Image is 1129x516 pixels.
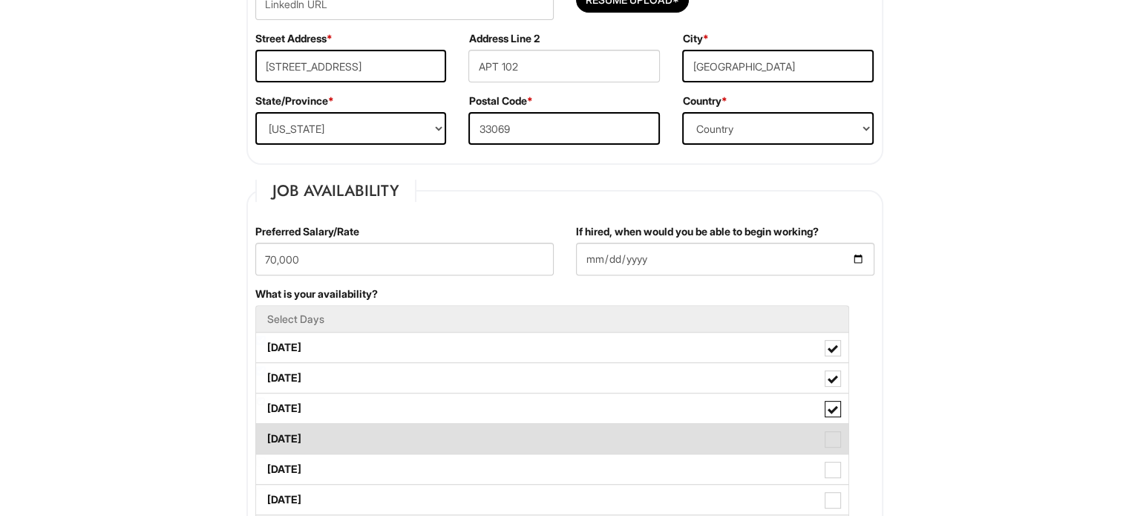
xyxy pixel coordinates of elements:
label: [DATE] [256,333,848,362]
input: Street Address [255,50,447,82]
label: What is your availability? [255,287,378,301]
label: Postal Code [468,94,532,108]
label: If hired, when would you be able to begin working? [576,224,819,239]
label: State/Province [255,94,334,108]
label: Street Address [255,31,333,46]
label: [DATE] [256,393,848,423]
select: State/Province [255,112,447,145]
input: Apt., Suite, Box, etc. [468,50,660,82]
label: Country [682,94,727,108]
label: City [682,31,708,46]
label: [DATE] [256,424,848,454]
label: [DATE] [256,485,848,515]
input: Postal Code [468,112,660,145]
select: Country [682,112,874,145]
label: Preferred Salary/Rate [255,224,359,239]
label: [DATE] [256,454,848,484]
legend: Job Availability [255,180,416,202]
h5: Select Days [267,313,837,324]
label: Address Line 2 [468,31,539,46]
label: [DATE] [256,363,848,393]
input: Preferred Salary/Rate [255,243,554,275]
input: City [682,50,874,82]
